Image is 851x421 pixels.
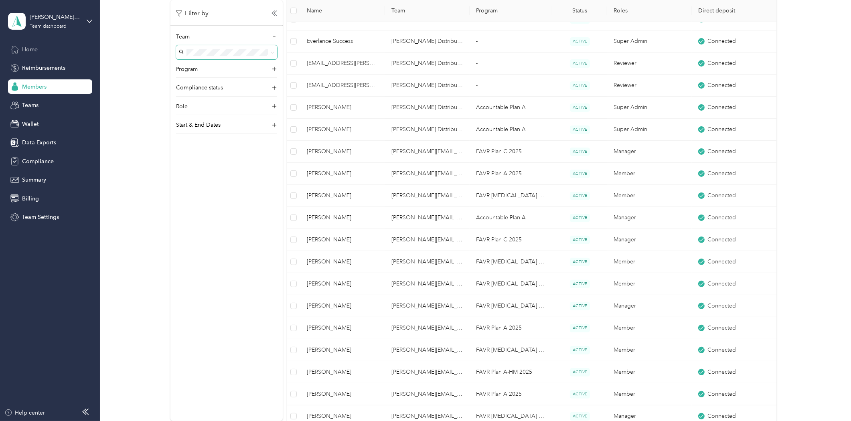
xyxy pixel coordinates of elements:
[307,235,379,244] span: [PERSON_NAME]
[607,317,692,339] td: Member
[607,361,692,383] td: Member
[470,30,552,53] td: -
[707,412,736,421] span: Connected
[707,37,736,46] span: Connected
[470,361,552,383] td: FAVR Plan A-HM 2025
[470,163,552,185] td: FAVR Plan A 2025
[607,185,692,207] td: Member
[307,257,379,266] span: [PERSON_NAME]
[707,81,736,90] span: Connected
[22,83,47,91] span: Members
[470,141,552,163] td: FAVR Plan C 2025
[385,30,470,53] td: Bernie Little Distributors
[470,207,552,229] td: Accountable Plan A
[385,339,470,361] td: dylan.ohl@bldonline.com
[707,390,736,399] span: Connected
[607,141,692,163] td: Manager
[607,30,692,53] td: Super Admin
[22,45,38,54] span: Home
[806,376,851,421] iframe: Everlance-gr Chat Button Frame
[570,59,590,68] span: ACTIVE
[30,24,67,29] div: Team dashboard
[470,53,552,75] td: -
[300,119,385,141] td: Natalie L. Witmyer
[307,81,379,90] span: [EMAIL_ADDRESS][PERSON_NAME][DOMAIN_NAME]
[570,324,590,332] span: ACTIVE
[707,302,736,310] span: Connected
[385,383,470,405] td: dylan.ohl@bldonline.com
[22,213,59,221] span: Team Settings
[385,229,470,251] td: derek.melvin@bldonline.com
[385,163,470,185] td: josh.moore@bldonline.com
[607,273,692,295] td: Member
[470,97,552,119] td: Accountable Plan A
[22,138,56,147] span: Data Exports
[385,317,470,339] td: billy.herren@bldonline.com
[22,176,46,184] span: Summary
[300,185,385,207] td: Terrell D. Scarborough
[307,191,379,200] span: [PERSON_NAME]
[570,346,590,354] span: ACTIVE
[300,361,385,383] td: Jorge R. Ortiz
[385,185,470,207] td: lenny.elliott@bldonline.com
[707,346,736,354] span: Connected
[470,295,552,317] td: FAVR Plan B 2025
[570,81,590,90] span: ACTIVE
[176,8,209,18] p: Filter by
[22,101,38,109] span: Teams
[607,207,692,229] td: Manager
[22,157,54,166] span: Compliance
[300,53,385,75] td: favr1+bernie@everlance.com
[707,257,736,266] span: Connected
[307,103,379,112] span: [PERSON_NAME]
[176,102,188,111] p: Role
[307,302,379,310] span: [PERSON_NAME]
[307,125,379,134] span: [PERSON_NAME]
[385,75,470,97] td: Bernie Little Distributors
[707,213,736,222] span: Connected
[607,229,692,251] td: Manager
[307,213,379,222] span: [PERSON_NAME]
[385,273,470,295] td: colin.jones@bldonline.com
[470,185,552,207] td: FAVR Plan B 2025
[385,361,470,383] td: john.preston@bldonline.com
[470,273,552,295] td: FAVR Plan B 2025
[307,412,379,421] span: [PERSON_NAME]
[385,53,470,75] td: Bernie Little Distributors
[707,103,736,112] span: Connected
[570,280,590,288] span: ACTIVE
[300,229,385,251] td: Derek T. Melvin
[707,125,736,134] span: Connected
[307,279,379,288] span: [PERSON_NAME]
[385,141,470,163] td: mike.schumaker@bldonline.com
[300,163,385,185] td: Cody A. Smith
[570,258,590,266] span: ACTIVE
[570,236,590,244] span: ACTIVE
[607,75,692,97] td: Reviewer
[607,163,692,185] td: Member
[4,409,45,417] button: Help center
[300,30,385,53] td: Everlance Success
[22,64,65,72] span: Reimbursements
[176,65,198,73] p: Program
[570,103,590,112] span: ACTIVE
[300,141,385,163] td: Michael B. Schumaker
[176,121,221,130] p: Start & End Dates
[300,251,385,273] td: Adam R. Amicone
[607,295,692,317] td: Manager
[300,75,385,97] td: favr2+bernie@everlance.com
[570,125,590,134] span: ACTIVE
[470,383,552,405] td: FAVR Plan A 2025
[607,53,692,75] td: Reviewer
[300,383,385,405] td: Travis L. Crowder
[22,194,39,203] span: Billing
[385,207,470,229] td: mike.jones@bldonline.com
[470,317,552,339] td: FAVR Plan A 2025
[570,302,590,310] span: ACTIVE
[607,97,692,119] td: Super Admin
[470,75,552,97] td: -
[30,13,80,21] div: [PERSON_NAME] Distributors
[570,368,590,376] span: ACTIVE
[307,37,379,46] span: Everlance Success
